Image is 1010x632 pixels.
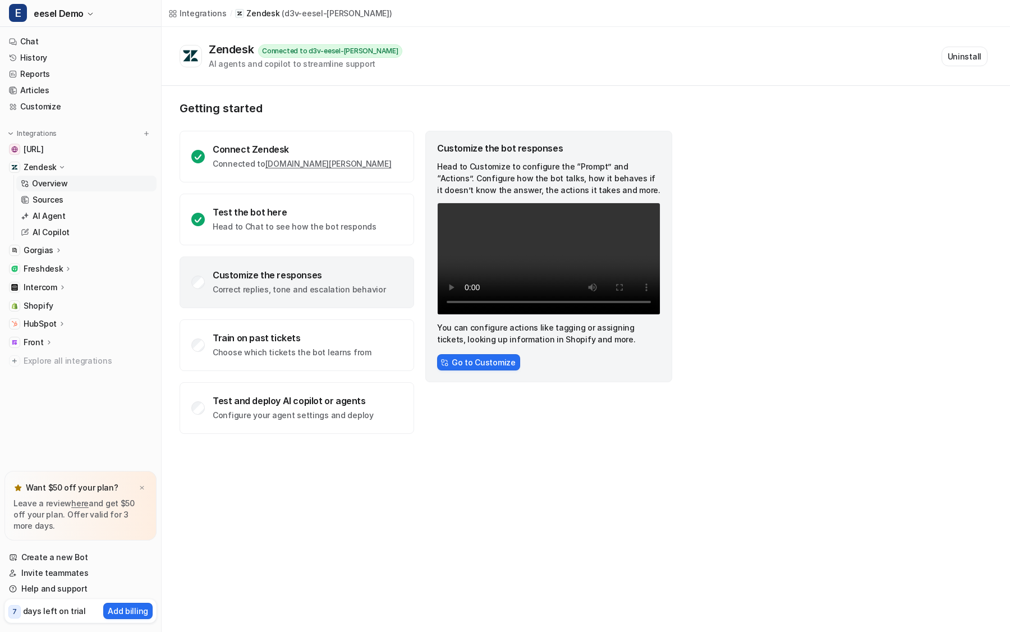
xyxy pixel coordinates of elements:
a: Chat [4,34,157,49]
span: [URL] [24,144,44,155]
p: Intercom [24,282,57,293]
p: 7 [12,607,17,617]
p: Configure your agent settings and deploy [213,410,374,421]
div: Test and deploy AI copilot or agents [213,395,374,406]
a: Articles [4,83,157,98]
button: Add billing [103,603,153,619]
p: Want $50 off your plan? [26,482,118,493]
img: explore all integrations [9,355,20,367]
a: Overview [16,176,157,191]
img: Front [11,339,18,346]
img: Zendesk logo [182,49,199,63]
img: Shopify [11,303,18,309]
a: Explore all integrations [4,353,157,369]
p: Add billing [108,605,148,617]
img: docs.eesel.ai [11,146,18,153]
p: HubSpot [24,318,57,329]
p: Correct replies, tone and escalation behavior [213,284,385,295]
a: Integrations [168,7,227,19]
a: Help and support [4,581,157,597]
a: History [4,50,157,66]
img: HubSpot [11,320,18,327]
a: docs.eesel.ai[URL] [4,141,157,157]
p: AI Copilot [33,227,70,238]
div: Connected to d3v-eesel-[PERSON_NAME] [258,44,402,58]
img: menu_add.svg [143,130,150,138]
p: Front [24,337,44,348]
img: star [13,483,22,492]
div: Train on past tickets [213,332,371,344]
button: Uninstall [942,47,988,66]
img: Zendesk [11,164,18,171]
div: Zendesk [209,43,258,56]
div: AI agents and copilot to streamline support [209,58,402,70]
p: Sources [33,194,63,205]
a: Invite teammates [4,565,157,581]
p: days left on trial [23,605,86,617]
img: CstomizeIcon [440,359,448,367]
div: Integrations [180,7,227,19]
div: Test the bot here [213,207,377,218]
img: Intercom [11,284,18,291]
video: Your browser does not support the video tag. [437,203,660,315]
div: Customize the bot responses [437,143,660,154]
a: AI Copilot [16,225,157,240]
p: You can configure actions like tagging or assigning tickets, looking up information in Shopify an... [437,322,660,345]
a: ShopifyShopify [4,298,157,314]
p: Integrations [17,129,57,138]
a: Sources [16,192,157,208]
p: Zendesk [24,162,57,173]
p: Overview [32,178,68,189]
a: Create a new Bot [4,549,157,565]
button: Go to Customize [437,354,520,370]
p: AI Agent [33,210,66,222]
p: Getting started [180,102,673,115]
span: Shopify [24,300,53,312]
p: Leave a review and get $50 off your plan. Offer valid for 3 more days. [13,498,148,532]
img: expand menu [7,130,15,138]
span: Explore all integrations [24,352,152,370]
a: Reports [4,66,157,82]
p: Gorgias [24,245,53,256]
p: Head to Chat to see how the bot responds [213,221,377,232]
a: here [71,498,89,508]
a: Customize [4,99,157,115]
p: ( d3v-eesel-[PERSON_NAME] ) [282,8,392,19]
img: x [139,484,145,492]
img: Freshdesk [11,265,18,272]
span: eesel Demo [34,6,84,21]
p: Zendesk [246,8,279,19]
img: Gorgias [11,247,18,254]
div: Customize the responses [213,269,385,281]
p: Head to Customize to configure the “Prompt” and “Actions”. Configure how the bot talks, how it be... [437,161,660,196]
p: Freshdesk [24,263,63,274]
span: / [230,8,232,19]
span: E [9,4,27,22]
a: Zendesk(d3v-eesel-[PERSON_NAME]) [235,8,392,19]
a: AI Agent [16,208,157,224]
p: Choose which tickets the bot learns from [213,347,371,358]
p: Connected to [213,158,391,170]
button: Integrations [4,128,60,139]
div: Connect Zendesk [213,144,391,155]
a: [DOMAIN_NAME][PERSON_NAME] [265,159,392,168]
